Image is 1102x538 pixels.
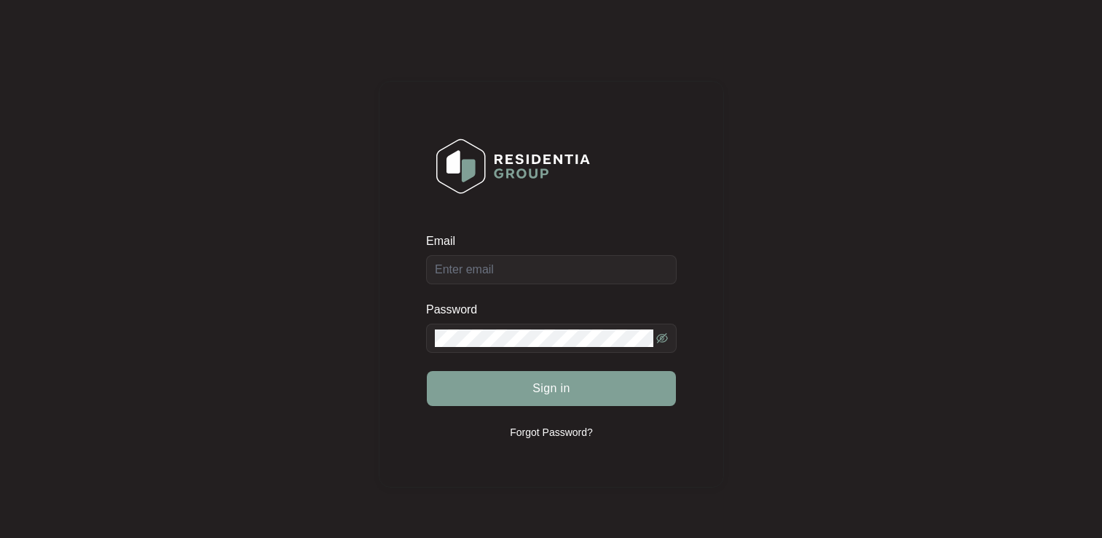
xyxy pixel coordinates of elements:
[510,425,593,440] p: Forgot Password?
[532,380,570,397] span: Sign in
[426,255,677,284] input: Email
[426,234,465,249] label: Email
[656,332,668,344] span: eye-invisible
[435,330,653,347] input: Password
[427,371,676,406] button: Sign in
[426,303,488,317] label: Password
[427,129,599,203] img: Login Logo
